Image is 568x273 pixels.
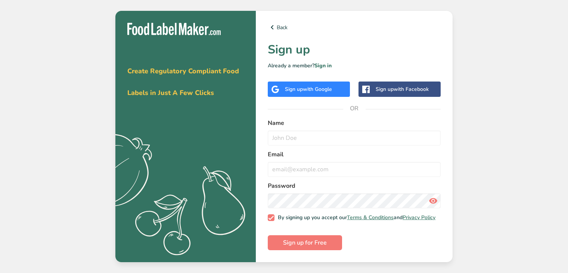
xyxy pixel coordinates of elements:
[268,131,441,145] input: John Doe
[268,23,441,32] a: Back
[394,86,429,93] span: with Facebook
[268,235,342,250] button: Sign up for Free
[283,238,327,247] span: Sign up for Free
[268,119,441,128] label: Name
[403,214,435,221] a: Privacy Policy
[268,41,441,59] h1: Sign up
[314,62,332,69] a: Sign in
[343,97,366,120] span: OR
[274,214,436,221] span: By signing up you accept our and
[268,62,441,70] p: Already a member?
[285,85,332,93] div: Sign up
[268,150,441,159] label: Email
[268,162,441,177] input: email@example.com
[268,181,441,190] label: Password
[127,67,239,97] span: Create Regulatory Compliant Food Labels in Just A Few Clicks
[127,23,221,35] img: Food Label Maker
[376,85,429,93] div: Sign up
[347,214,394,221] a: Terms & Conditions
[303,86,332,93] span: with Google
